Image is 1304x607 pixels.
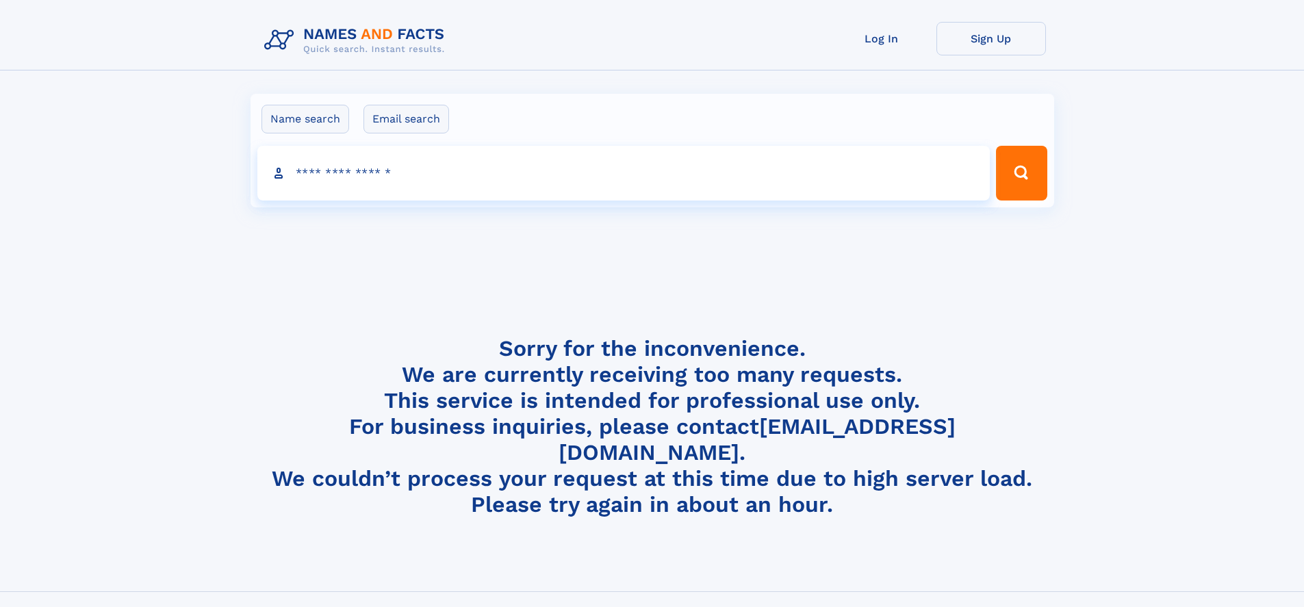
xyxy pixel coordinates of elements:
[827,22,936,55] a: Log In
[936,22,1046,55] a: Sign Up
[363,105,449,133] label: Email search
[259,335,1046,518] h4: Sorry for the inconvenience. We are currently receiving too many requests. This service is intend...
[259,22,456,59] img: Logo Names and Facts
[996,146,1047,201] button: Search Button
[559,413,956,465] a: [EMAIL_ADDRESS][DOMAIN_NAME]
[257,146,990,201] input: search input
[261,105,349,133] label: Name search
